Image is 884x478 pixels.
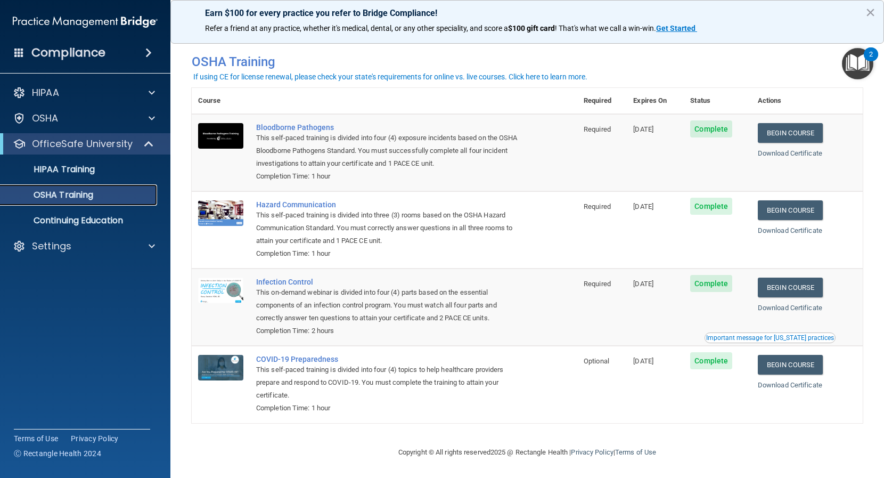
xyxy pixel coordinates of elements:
div: This self-paced training is divided into four (4) exposure incidents based on the OSHA Bloodborne... [256,132,524,170]
div: Copyright © All rights reserved 2025 @ Rectangle Health | | [333,435,722,469]
span: Refer a friend at any practice, whether it's medical, dental, or any other speciality, and score a [205,24,508,33]
button: Read this if you are a dental practitioner in the state of CA [705,333,836,343]
a: Bloodborne Pathogens [256,123,524,132]
h4: Compliance [31,45,105,60]
button: Open Resource Center, 2 new notifications [842,48,873,79]
span: Required [584,280,611,288]
a: COVID-19 Preparedness [256,355,524,363]
span: Required [584,202,611,210]
a: OSHA [13,112,155,125]
a: Get Started [656,24,697,33]
span: ! That's what we call a win-win. [555,24,656,33]
div: 2 [869,54,873,68]
a: HIPAA [13,86,155,99]
p: Earn $100 for every practice you refer to Bridge Compliance! [205,8,849,18]
a: Download Certificate [758,149,822,157]
th: Required [577,88,627,114]
div: Completion Time: 1 hour [256,170,524,183]
p: HIPAA [32,86,59,99]
div: This on-demand webinar is divided into four (4) parts based on the essential components of an inf... [256,286,524,325]
span: Optional [584,357,609,365]
p: OfficeSafe University [32,137,133,150]
a: Download Certificate [758,304,822,312]
p: OSHA Training [7,190,93,200]
p: Settings [32,240,71,253]
div: Important message for [US_STATE] practices [706,335,834,341]
a: Download Certificate [758,381,822,389]
button: Close [865,4,875,21]
strong: $100 gift card [508,24,555,33]
p: HIPAA Training [7,164,95,175]
a: OfficeSafe University [13,137,154,150]
div: Completion Time: 2 hours [256,325,524,337]
span: Complete [690,352,732,369]
span: Ⓒ Rectangle Health 2024 [14,448,101,459]
div: Completion Time: 1 hour [256,402,524,415]
th: Course [192,88,250,114]
span: [DATE] [633,125,653,133]
p: Continuing Education [7,215,152,226]
th: Expires On [627,88,684,114]
a: Settings [13,240,155,253]
div: If using CE for license renewal, please check your state's requirements for online vs. live cours... [193,73,587,80]
span: Complete [690,120,732,137]
span: [DATE] [633,202,653,210]
h4: OSHA Training [192,54,863,69]
th: Status [684,88,751,114]
a: Download Certificate [758,226,822,234]
div: Completion Time: 1 hour [256,247,524,260]
a: Hazard Communication [256,200,524,209]
a: Infection Control [256,278,524,286]
button: If using CE for license renewal, please check your state's requirements for online vs. live cours... [192,71,589,82]
a: Begin Course [758,200,823,220]
img: PMB logo [13,11,158,33]
span: [DATE] [633,357,653,365]
a: Privacy Policy [71,433,119,444]
th: Actions [751,88,863,114]
a: Terms of Use [615,448,656,456]
div: This self-paced training is divided into four (4) topics to help healthcare providers prepare and... [256,363,524,402]
span: Complete [690,198,732,215]
a: Begin Course [758,278,823,297]
strong: Get Started [656,24,695,33]
a: Privacy Policy [571,448,613,456]
a: Begin Course [758,355,823,375]
span: Complete [690,275,732,292]
p: OSHA [32,112,59,125]
span: Required [584,125,611,133]
div: This self-paced training is divided into three (3) rooms based on the OSHA Hazard Communication S... [256,209,524,247]
a: Terms of Use [14,433,58,444]
span: [DATE] [633,280,653,288]
a: Begin Course [758,123,823,143]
